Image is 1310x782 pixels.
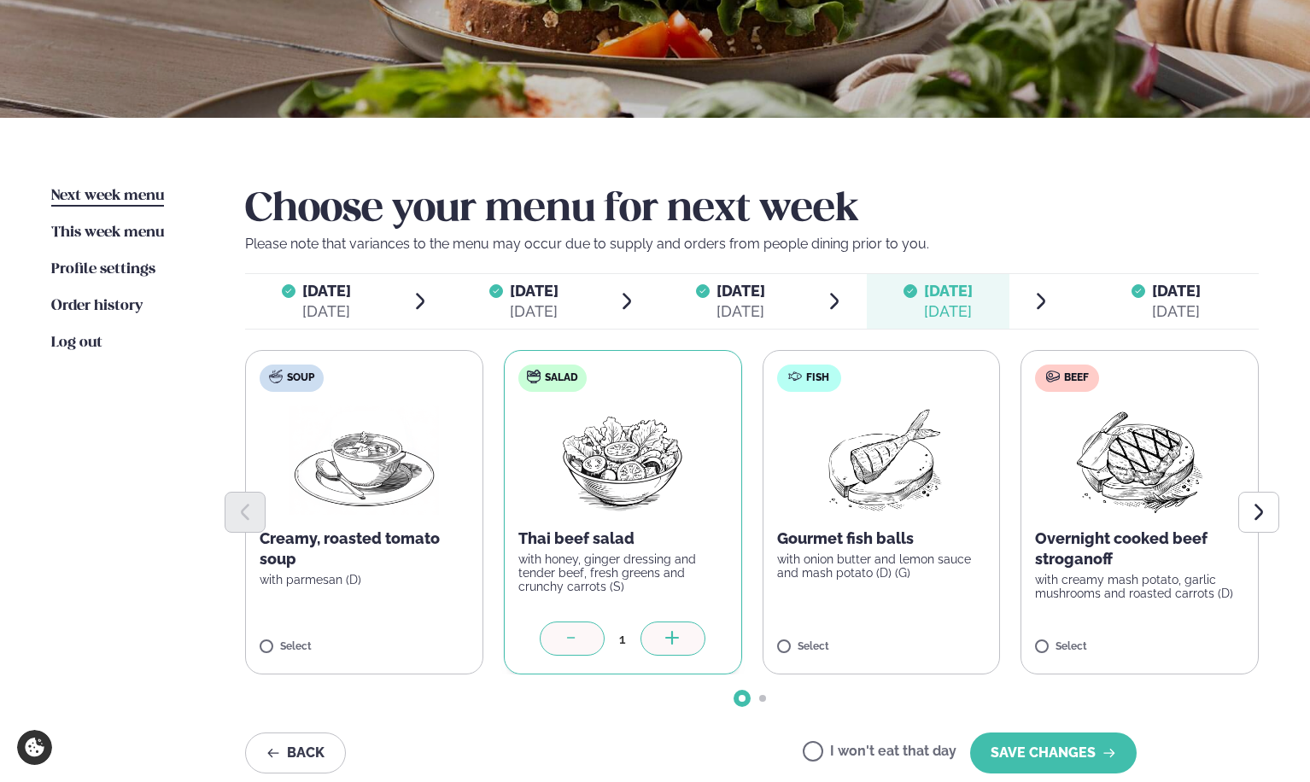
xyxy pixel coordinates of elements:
[260,528,469,569] p: Creamy, roasted tomato soup
[716,282,765,300] span: [DATE]
[1064,371,1089,385] span: Beef
[806,371,829,385] span: Fish
[924,282,973,300] span: [DATE]
[545,371,578,385] span: Salad
[245,732,346,773] button: Back
[51,296,143,317] a: Order history
[302,282,351,300] span: [DATE]
[51,262,155,277] span: Profile settings
[1152,282,1201,300] span: [DATE]
[1035,528,1244,569] p: Overnight cooked beef stroganoff
[777,552,986,580] p: with onion butter and lemon sauce and mash potato (D) (G)
[1064,406,1215,515] img: Beef-Meat.png
[287,371,314,385] span: Soup
[51,299,143,313] span: Order history
[547,406,699,515] img: Salad.png
[51,186,164,207] a: Next week menu
[759,695,766,702] span: Go to slide 2
[225,492,266,533] button: Previous slide
[51,223,164,243] a: This week menu
[1238,492,1279,533] button: Next slide
[527,370,541,383] img: salad.svg
[51,225,164,240] span: This week menu
[51,260,155,280] a: Profile settings
[51,333,102,353] a: Log out
[716,301,765,322] div: [DATE]
[1152,301,1201,322] div: [DATE]
[518,528,728,549] p: Thai beef salad
[518,552,728,593] p: with honey, ginger dressing and tender beef, fresh greens and crunchy carrots (S)
[806,406,957,515] img: Fish.png
[269,370,283,383] img: soup.svg
[970,732,1137,773] button: SAVE CHANGES
[924,301,973,322] div: [DATE]
[510,282,559,300] span: [DATE]
[739,695,746,702] span: Go to slide 1
[788,370,802,383] img: fish.svg
[260,573,469,586] p: with parmesan (D)
[777,528,986,549] p: Gourmet fish balls
[302,301,351,322] div: [DATE]
[510,301,559,322] div: [DATE]
[605,629,640,649] div: 1
[1046,370,1060,383] img: beef.svg
[245,234,1259,254] p: Please note that variances to the menu may occur due to supply and orders from people dining prio...
[245,186,1259,234] h2: Choose your menu for next week
[1035,573,1244,600] p: with creamy mash potato, garlic mushrooms and roasted carrots (D)
[51,189,164,203] span: Next week menu
[289,406,440,515] img: Soup.png
[17,730,52,765] a: Cookie settings
[51,336,102,350] span: Log out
